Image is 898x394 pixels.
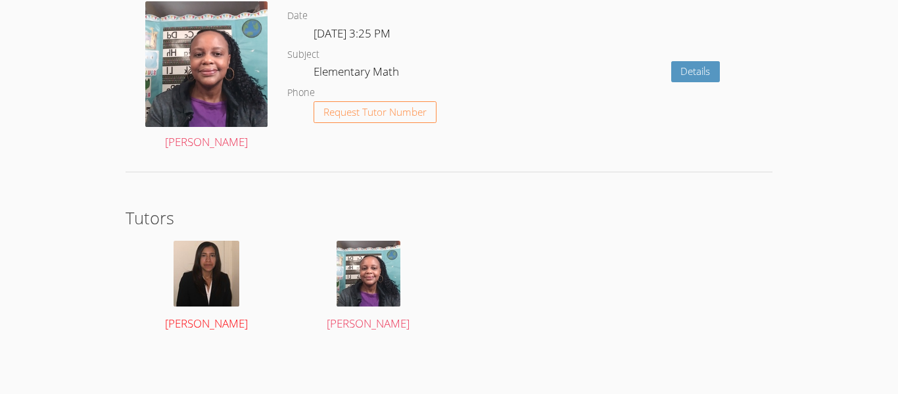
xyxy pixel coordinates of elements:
span: [DATE] 3:25 PM [314,26,390,41]
a: [PERSON_NAME] [300,241,437,333]
dt: Phone [287,85,315,101]
img: avatar.png [174,241,239,307]
span: [PERSON_NAME] [165,316,248,331]
a: [PERSON_NAME] [145,1,268,152]
button: Request Tutor Number [314,101,437,123]
dt: Date [287,8,308,24]
h2: Tutors [126,205,772,230]
span: Request Tutor Number [323,107,427,117]
img: Selfie2.jpg [337,241,400,307]
dt: Subject [287,47,319,63]
a: Details [671,61,721,83]
img: Selfie2.jpg [145,1,268,127]
dd: Elementary Math [314,62,402,85]
a: [PERSON_NAME] [139,241,275,333]
span: [PERSON_NAME] [327,316,410,331]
